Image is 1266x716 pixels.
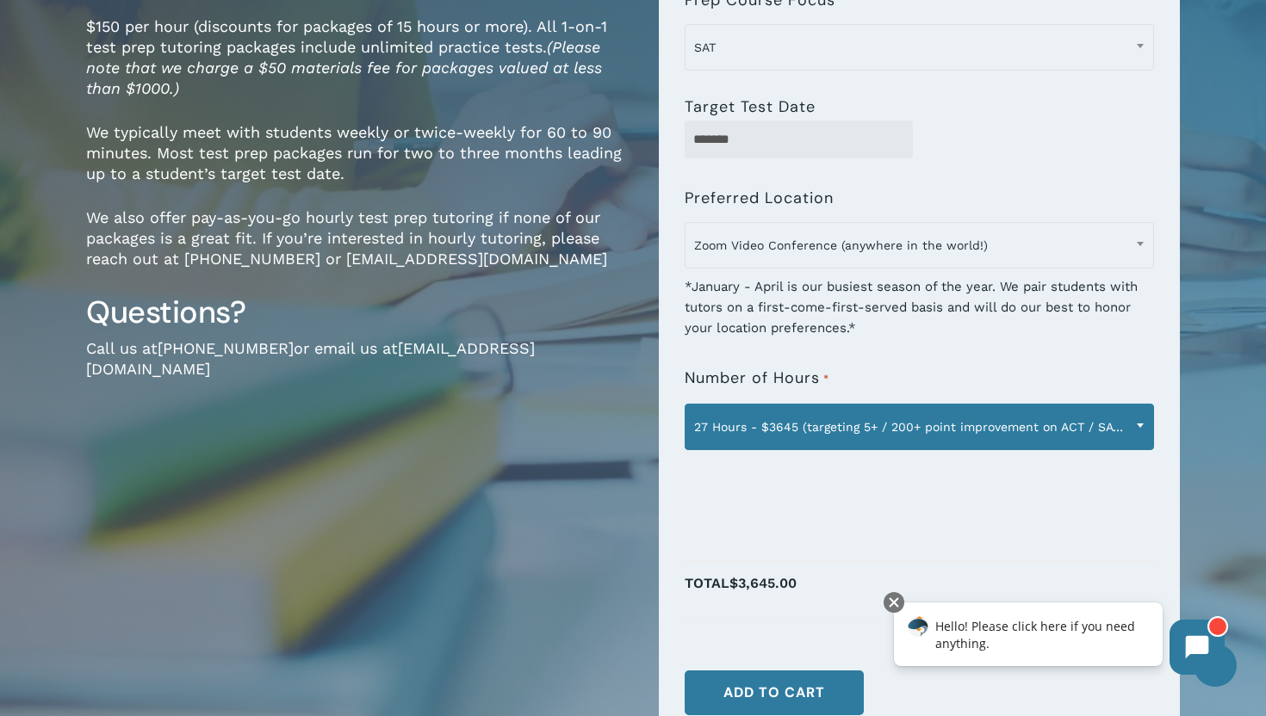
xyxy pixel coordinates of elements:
label: Target Test Date [685,98,816,115]
em: (Please note that we charge a $50 materials fee for packages valued at less than $1000.) [86,38,602,97]
button: Add to cart [685,670,864,715]
h3: Questions? [86,293,633,332]
a: [EMAIL_ADDRESS][DOMAIN_NAME] [86,339,535,378]
iframe: Chatbot [876,589,1242,692]
label: Number of Hours [685,369,828,388]
a: [PHONE_NUMBER] [158,339,294,357]
span: 27 Hours - $3645 (targeting 5+ / 200+ point improvement on ACT / SAT; reg. $4050) [685,404,1154,450]
span: $3,645.00 [729,575,797,591]
span: Zoom Video Conference (anywhere in the world!) [686,227,1153,263]
span: Zoom Video Conference (anywhere in the world!) [685,222,1154,268]
p: We also offer pay-as-you-go hourly test prep tutoring if none of our packages is a great fit. If ... [86,207,633,293]
p: $150 per hour (discounts for packages of 15 hours or more). All 1-on-1 test prep tutoring package... [86,16,633,122]
div: *January - April is our busiest season of the year. We pair students with tutors on a first-come-... [685,265,1154,338]
span: SAT [686,29,1153,65]
label: Preferred Location [685,189,834,207]
span: 27 Hours - $3645 (targeting 5+ / 200+ point improvement on ACT / SAT; reg. $4050) [686,409,1153,445]
p: Call us at or email us at [86,338,633,403]
p: We typically meet with students weekly or twice-weekly for 60 to 90 minutes. Most test prep packa... [86,122,633,207]
span: SAT [685,24,1154,71]
iframe: reCAPTCHA [685,460,946,528]
p: Total [685,571,1154,614]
